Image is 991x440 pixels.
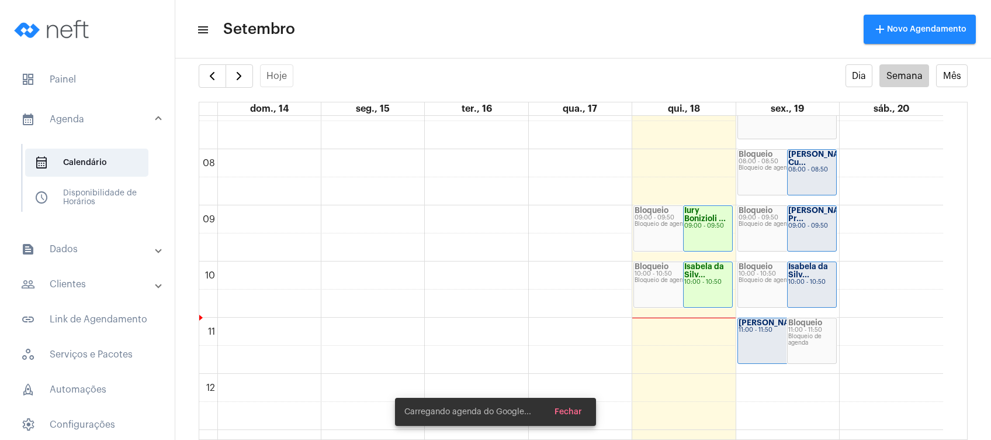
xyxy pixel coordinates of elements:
[684,207,726,222] strong: Iury Bonizioli ...
[204,383,217,393] div: 12
[206,326,217,337] div: 11
[226,64,253,88] button: Próximo Semana
[223,20,295,39] span: Setembro
[684,263,724,279] strong: Isabela da Silv...
[788,319,822,326] strong: Bloqueio
[7,101,175,138] mat-expansion-panel-header: sidenav iconAgenda
[404,406,531,418] span: Carregando agenda do Google...
[260,64,294,87] button: Hoje
[739,150,772,158] strong: Bloqueio
[788,327,836,334] div: 11:00 - 11:50
[739,277,836,284] div: Bloqueio de agenda
[871,102,912,115] a: 20 de setembro de 2025
[635,207,668,214] strong: Bloqueio
[196,23,208,37] mat-icon: sidenav icon
[12,376,163,404] span: Automações
[7,235,175,263] mat-expansion-panel-header: sidenav iconDados
[788,334,836,346] div: Bloqueio de agenda
[873,25,966,33] span: Novo Agendamento
[864,15,976,44] button: Novo Agendamento
[739,271,836,277] div: 10:00 - 10:50
[200,158,217,169] div: 08
[788,279,836,286] div: 10:00 - 10:50
[21,242,35,256] mat-icon: sidenav icon
[21,112,35,126] mat-icon: sidenav icon
[12,305,163,334] span: Link de Agendamento
[788,223,836,229] div: 09:00 - 09:50
[635,263,668,270] strong: Bloqueio
[635,215,732,221] div: 09:00 - 09:50
[12,66,163,94] span: Painel
[684,279,732,286] div: 10:00 - 10:50
[788,263,828,279] strong: Isabela da Silv...
[21,277,35,291] mat-icon: sidenav icon
[21,383,35,397] span: sidenav icon
[684,223,732,229] div: 09:00 - 09:50
[879,64,929,87] button: Semana
[739,221,836,228] div: Bloqueio de agenda
[846,64,873,87] button: Dia
[21,242,156,256] mat-panel-title: Dados
[200,214,217,225] div: 09
[25,184,148,212] span: Disponibilidade de Horários
[768,102,806,115] a: 19 de setembro de 2025
[9,6,97,53] img: logo-neft-novo-2.png
[12,341,163,369] span: Serviços e Pacotes
[21,112,156,126] mat-panel-title: Agenda
[7,138,175,228] div: sidenav iconAgenda
[635,271,732,277] div: 10:00 - 10:50
[248,102,291,115] a: 14 de setembro de 2025
[25,149,148,177] span: Calendário
[560,102,600,115] a: 17 de setembro de 2025
[199,64,226,88] button: Semana Anterior
[21,73,35,87] span: sidenav icon
[788,167,836,173] div: 08:00 - 08:50
[7,270,175,298] mat-expansion-panel-header: sidenav iconClientes
[739,165,836,171] div: Bloqueio de agenda
[21,312,35,326] mat-icon: sidenav icon
[21,418,35,432] span: sidenav icon
[354,102,392,115] a: 15 de setembro de 2025
[459,102,494,115] a: 16 de setembro de 2025
[545,401,591,422] button: Fechar
[635,221,732,228] div: Bloqueio de agenda
[936,64,968,87] button: Mês
[788,150,854,166] strong: [PERSON_NAME] Cu...
[666,102,702,115] a: 18 de setembro de 2025
[739,263,772,270] strong: Bloqueio
[739,327,836,334] div: 11:00 - 11:50
[12,411,163,439] span: Configurações
[203,270,217,281] div: 10
[635,277,732,284] div: Bloqueio de agenda
[739,319,811,326] strong: [PERSON_NAME]...
[21,277,156,291] mat-panel-title: Clientes
[788,207,854,222] strong: [PERSON_NAME] Pr...
[873,22,887,36] mat-icon: add
[739,207,772,214] strong: Bloqueio
[739,159,836,165] div: 08:00 - 08:50
[21,348,35,362] span: sidenav icon
[739,215,836,221] div: 09:00 - 09:50
[34,156,48,170] span: sidenav icon
[34,191,48,205] span: sidenav icon
[555,408,582,416] span: Fechar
